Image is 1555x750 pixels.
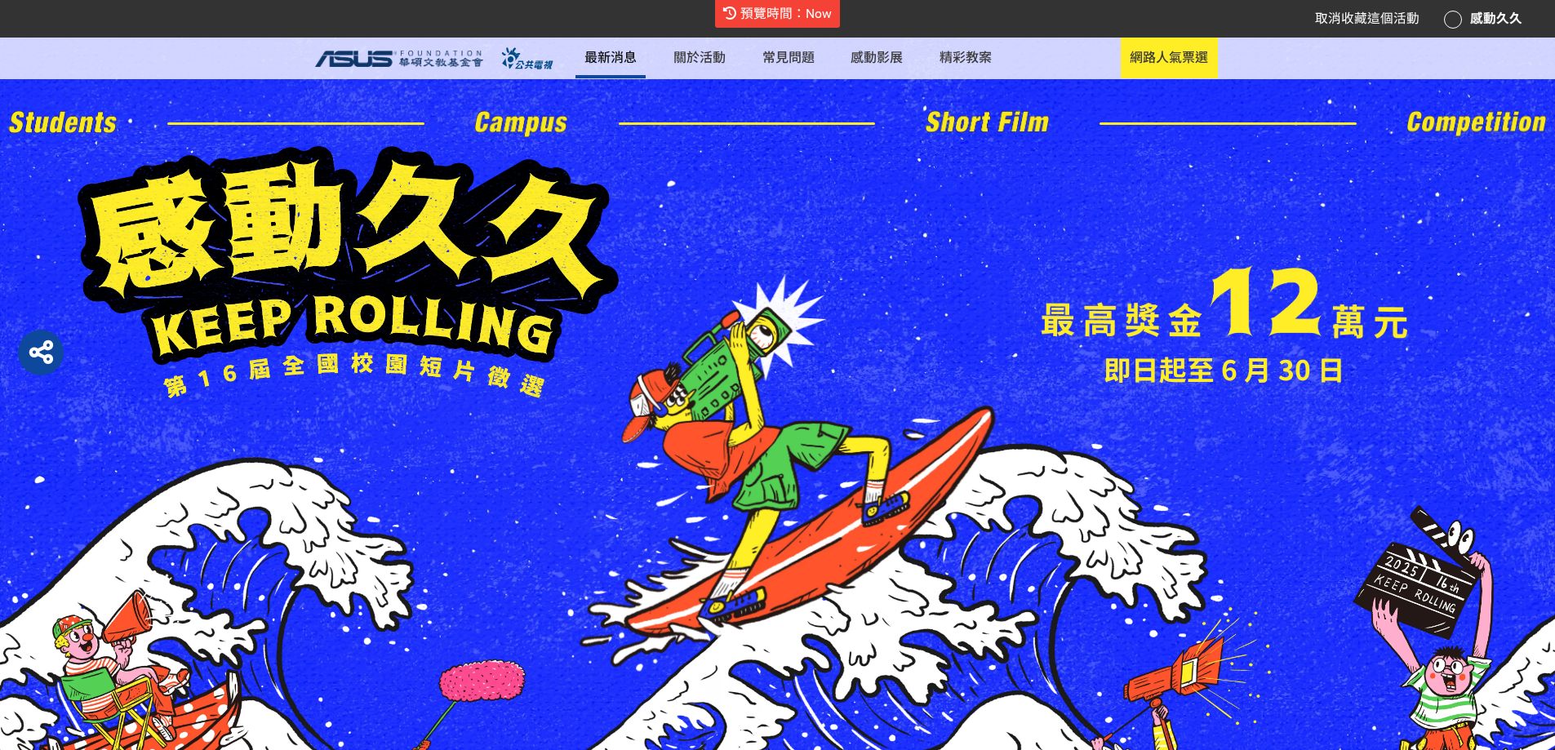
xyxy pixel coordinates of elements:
span: 取消收藏這個活動 [1315,11,1419,26]
a: 注意事項 [637,132,762,164]
a: 最新消息 [575,38,646,78]
p: 即日起至 6 月 30 日 [1042,348,1407,389]
img: 感動久久 [1042,265,1407,339]
span: 賽制規範 [673,73,726,92]
img: Students [9,111,117,133]
a: 精彩教案 [931,38,1001,78]
img: PTS [492,47,566,69]
img: Competition [1407,111,1545,136]
img: Campus [475,111,567,137]
a: 常見問題 [753,38,823,78]
a: 活動概念 [637,36,762,68]
span: 預覽時間：Now [740,6,832,21]
img: 感動久久 [78,146,626,399]
img: Film [926,111,1049,133]
a: 活動附件 [637,100,762,131]
span: 網路人氣票選 [1130,47,1208,66]
img: 感動久久 [536,282,1019,678]
img: ASUS [315,51,483,67]
a: 感動影展 [842,38,912,78]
